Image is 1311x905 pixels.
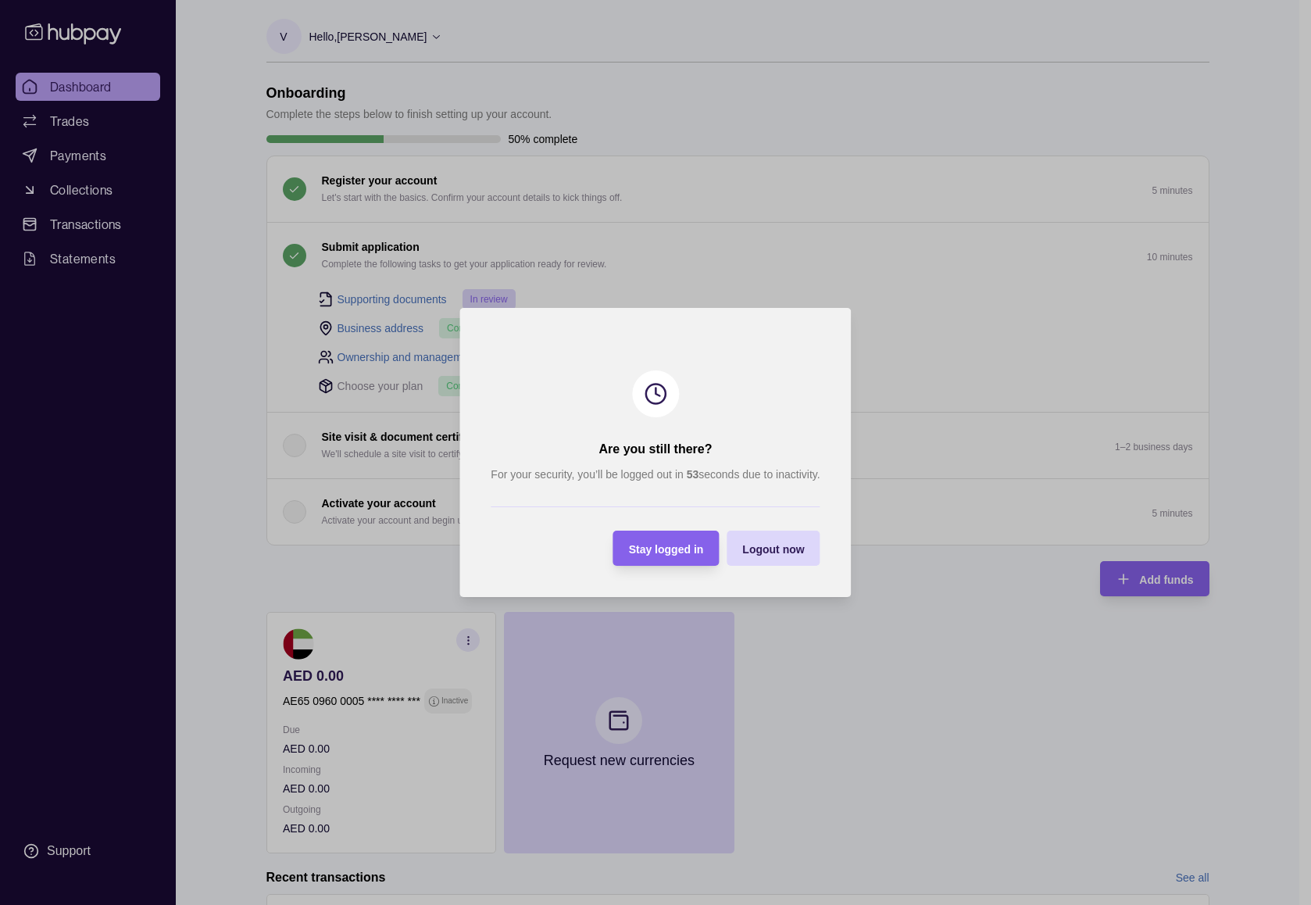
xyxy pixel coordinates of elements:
[727,531,820,566] button: Logout now
[629,543,704,556] span: Stay logged in
[687,468,699,481] strong: 53
[742,543,804,556] span: Logout now
[613,531,720,566] button: Stay logged in
[599,441,713,458] h2: Are you still there?
[491,466,820,483] p: For your security, you’ll be logged out in seconds due to inactivity.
